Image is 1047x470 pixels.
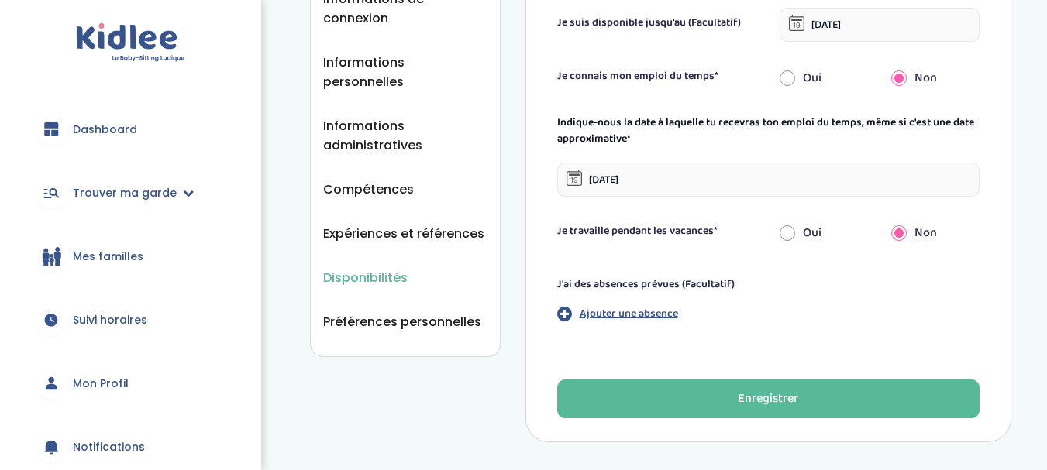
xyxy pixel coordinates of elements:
[23,101,238,157] a: Dashboard
[557,163,980,197] input: Date exacte
[557,276,735,293] label: J'ai des absences prévues (Facultatif)
[557,305,678,322] button: Ajouter une absence
[580,306,678,322] p: Ajouter une absence
[73,185,177,201] span: Trouver ma garde
[557,223,718,239] label: Je travaille pendant les vacances*
[323,180,414,199] button: Compétences
[73,312,147,328] span: Suivi horaires
[768,61,880,95] div: Oui
[76,23,185,63] img: logo.svg
[323,268,408,287] button: Disponibilités
[23,292,238,348] a: Suivi horaires
[23,165,238,221] a: Trouver ma garde
[23,228,238,284] a: Mes familles
[323,312,481,331] button: Préférences personnelles
[73,376,129,392] span: Mon Profil
[23,355,238,411] a: Mon Profil
[73,439,145,455] span: Notifications
[323,53,487,91] button: Informations personnelles
[738,390,798,408] div: Enregistrer
[557,15,741,31] label: Je suis disponible jusqu'au (Facultatif)
[880,216,991,250] div: Non
[557,68,718,84] label: Je connais mon emploi du temps*
[557,115,980,147] label: Indique-nous la date à laquelle tu recevras ton emploi du temps, même si c'est une date approxima...
[323,116,487,155] button: Informations administratives
[768,216,880,250] div: Oui
[73,122,137,138] span: Dashboard
[73,249,143,265] span: Mes familles
[557,379,980,418] button: Enregistrer
[323,224,484,243] button: Expériences et références
[880,61,991,95] div: Non
[780,8,980,42] input: La date de fin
